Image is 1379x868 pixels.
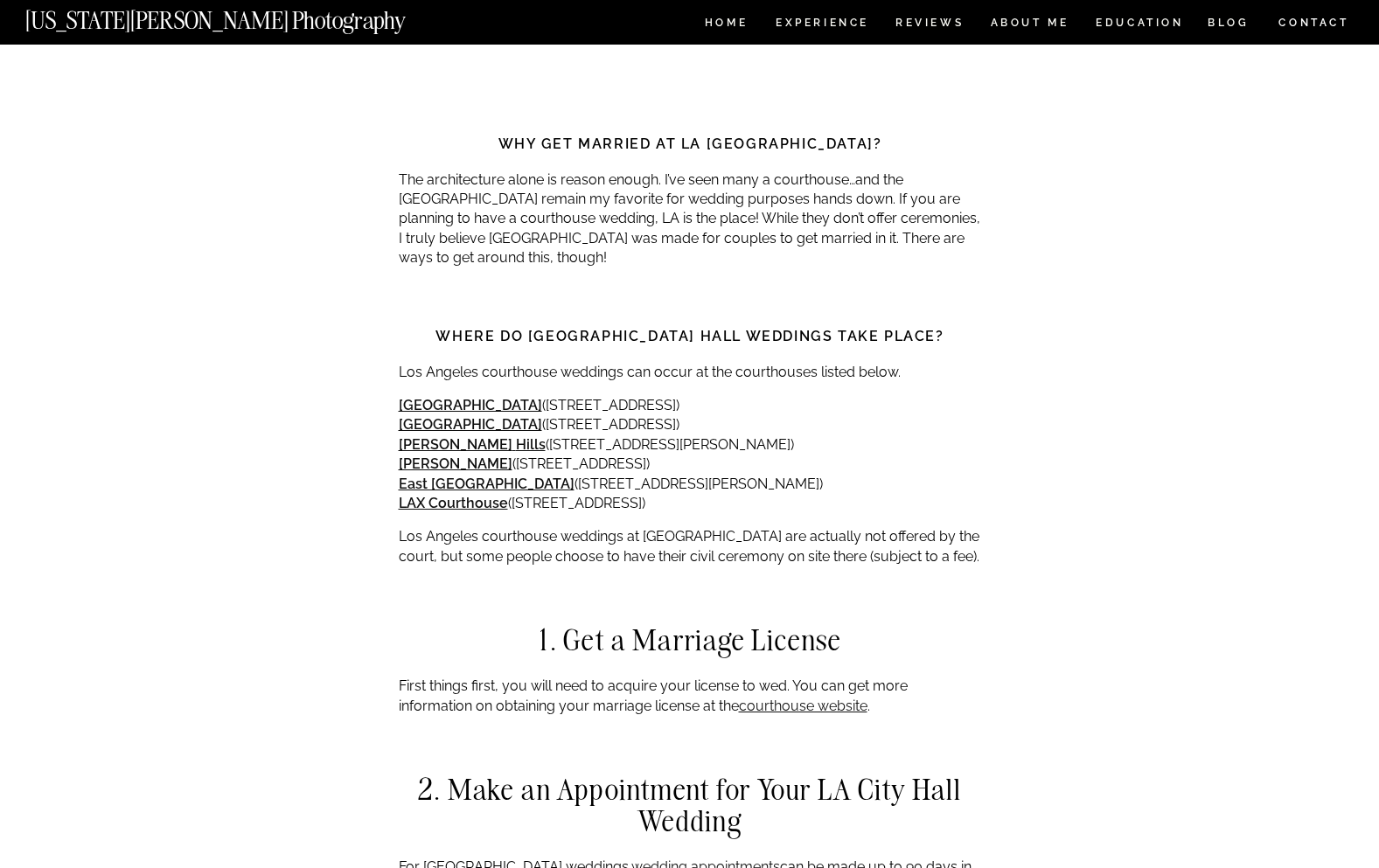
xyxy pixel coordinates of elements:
p: The architecture alone is reason enough. I’ve seen many a courthouse…and the [GEOGRAPHIC_DATA] re... [399,170,982,268]
h2: 2. Make an Appointment for Your LA City Hall Wedding [399,774,982,837]
p: Los Angeles courthouse weddings can occur at the courthouses listed below. [399,363,982,382]
a: HOME [701,17,751,32]
a: BLOG [1208,17,1250,32]
a: Experience [776,17,867,32]
strong: [PERSON_NAME] [399,436,512,453]
a: [GEOGRAPHIC_DATA] [399,397,542,413]
a: [PERSON_NAME] Hills [399,436,546,453]
a: ABOUT ME [990,17,1069,32]
a: LAX Courthouse [399,495,508,511]
h2: 1. Get a Marriage License [399,624,982,656]
p: First things first, you will need to acquire your license to wed. You can get more information on... [399,677,982,716]
p: Los Angeles courthouse weddings at [GEOGRAPHIC_DATA] are actually not offered by the court, but s... [399,527,982,566]
strong: Why get married at LA [GEOGRAPHIC_DATA]? [498,135,882,152]
a: CONTACT [1278,13,1350,32]
a: [PERSON_NAME] [399,455,512,472]
strong: Hills [516,436,546,453]
a: [GEOGRAPHIC_DATA] [399,416,542,433]
a: courthouse website [739,698,867,714]
a: EDUCATION [1094,17,1186,32]
strong: Where do [GEOGRAPHIC_DATA] hall weddings take place? [435,328,944,344]
a: East [GEOGRAPHIC_DATA] [399,476,575,492]
a: REVIEWS [895,17,961,32]
p: ([STREET_ADDRESS]) ([STREET_ADDRESS]) ([STREET_ADDRESS][PERSON_NAME]) ([STREET_ADDRESS]) ([STREET... [399,396,982,513]
a: [US_STATE][PERSON_NAME] Photography [25,9,464,24]
a: Click here to see if I’m available for your courthouse wedding [451,1,929,14]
